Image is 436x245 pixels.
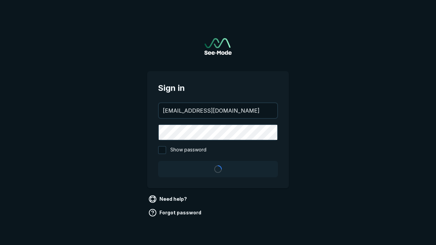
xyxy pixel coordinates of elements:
span: Show password [170,146,206,154]
a: Need help? [147,194,190,205]
a: Forgot password [147,207,204,218]
input: your@email.com [159,103,277,118]
a: Go to sign in [204,38,232,55]
span: Sign in [158,82,278,94]
img: See-Mode Logo [204,38,232,55]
